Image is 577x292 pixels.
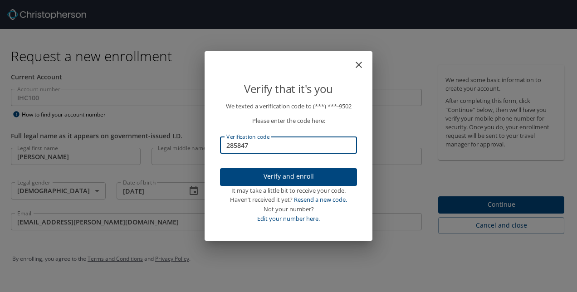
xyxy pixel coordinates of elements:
p: Verify that it's you [220,80,357,97]
p: We texted a verification code to (***) ***- 9502 [220,102,357,111]
div: It may take a little bit to receive your code. [220,186,357,195]
a: Edit your number here. [257,214,320,223]
div: Haven’t received it yet? [220,195,357,204]
a: Resend a new code. [294,195,347,204]
button: Verify and enroll [220,168,357,186]
div: Not your number? [220,204,357,214]
button: close [358,55,369,66]
p: Please enter the code here: [220,116,357,126]
span: Verify and enroll [227,171,350,182]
